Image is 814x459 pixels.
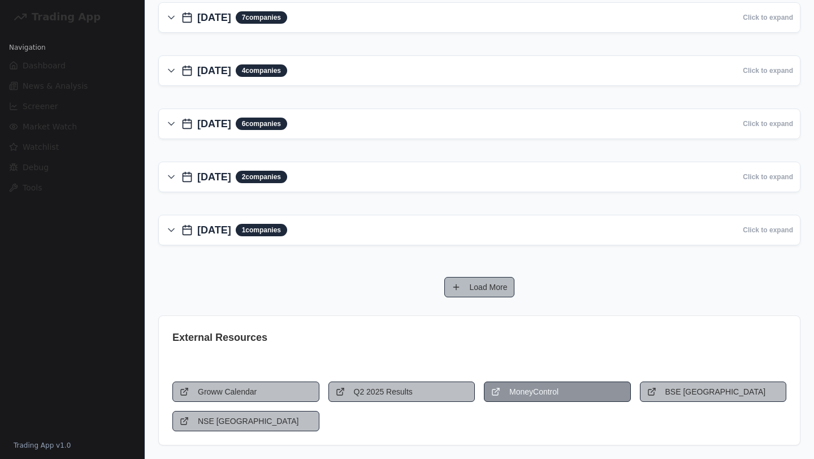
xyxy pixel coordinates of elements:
[743,172,793,181] span: Click to expand
[328,382,475,402] a: Q2 2025 Results
[23,60,66,71] span: Dashboard
[743,66,793,75] span: Click to expand
[158,215,800,245] button: [DATE]1companiesClick to expand
[236,118,287,130] div: 6 companies
[5,118,140,136] a: Market Watch
[236,64,287,77] div: 4 companies
[166,169,793,185] h3: [DATE]
[484,382,631,402] a: MoneyControl
[166,10,793,25] h3: [DATE]
[5,158,140,176] a: Debug
[23,141,59,153] span: Watchlist
[172,382,319,402] a: Groww Calendar
[743,226,793,235] span: Click to expand
[5,57,140,75] a: Dashboard
[166,222,793,238] h3: [DATE]
[5,97,140,115] a: Screener
[236,11,287,24] div: 7 companies
[236,171,287,183] div: 2 companies
[5,179,140,197] a: Tools
[23,121,77,132] span: Market Watch
[172,330,786,345] h3: External Resources
[5,436,140,454] div: Trading App v1.0
[236,224,287,236] div: 1 companies
[172,411,319,431] a: NSE [GEOGRAPHIC_DATA]
[166,116,793,132] h3: [DATE]
[23,162,49,173] span: Debug
[23,80,88,92] span: News & Analysis
[444,277,515,297] button: Load More
[640,382,787,402] a: BSE [GEOGRAPHIC_DATA]
[5,38,140,57] div: Navigation
[158,2,800,33] button: [DATE]7companiesClick to expand
[158,162,800,192] button: [DATE]2companiesClick to expand
[158,109,800,139] button: [DATE]6companiesClick to expand
[743,119,793,128] span: Click to expand
[23,182,42,193] span: Tools
[5,138,140,156] a: Watchlist
[158,55,800,86] button: [DATE]4companiesClick to expand
[5,77,140,95] a: News & Analysis
[23,101,58,112] span: Screener
[166,63,793,79] h3: [DATE]
[743,13,793,22] span: Click to expand
[32,9,101,25] span: Trading App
